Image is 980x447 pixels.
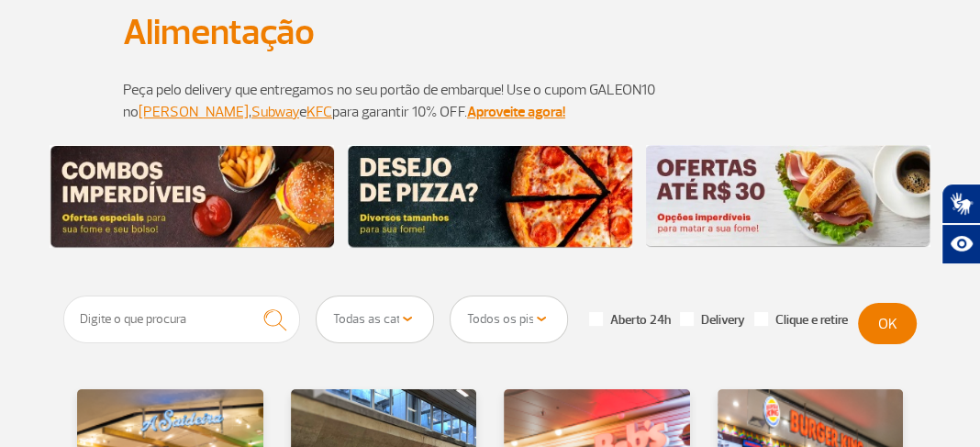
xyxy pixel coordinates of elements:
[941,184,980,224] button: Abrir tradutor de língua de sinais.
[858,303,917,344] button: OK
[589,312,671,329] label: Aberto 24h
[680,312,745,329] label: Delivery
[467,103,565,121] a: Aproveite agora!
[306,103,332,121] a: KFC
[941,184,980,264] div: Plugin de acessibilidade da Hand Talk.
[123,79,857,123] p: Peça pelo delivery que entregamos no seu portão de embarque! Use o cupom GALEON10 no , e para gar...
[63,296,300,343] input: Digite o que procura
[139,103,249,121] a: [PERSON_NAME]
[941,224,980,264] button: Abrir recursos assistivos.
[123,17,857,48] h1: Alimentação
[754,312,848,329] label: Clique e retire
[251,103,299,121] a: Subway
